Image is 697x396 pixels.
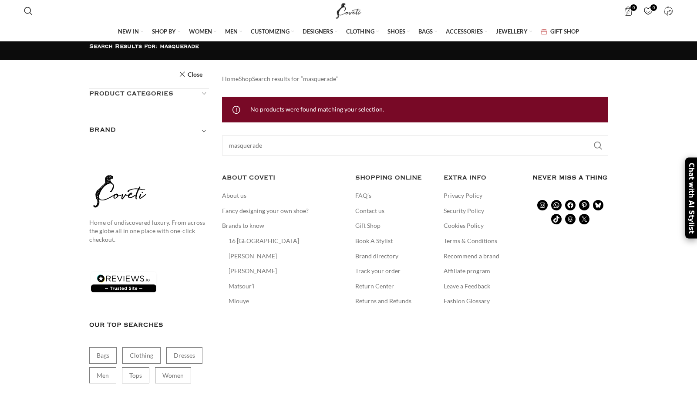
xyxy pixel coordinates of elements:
[229,267,278,275] a: [PERSON_NAME]
[89,367,116,384] a: Men (1,906 items)
[251,23,294,41] a: CUSTOMIZING
[89,218,209,244] p: Home of undiscovered luxury. From across the globe all in one place with one-click checkout.
[89,42,608,51] h1: Search Results for: masquerade
[89,89,209,98] h5: Product categories
[630,4,637,11] span: 0
[225,27,238,35] span: MEN
[118,27,139,35] span: NEW IN
[355,237,394,245] a: Book A Stylist
[229,282,256,291] a: Matsour’i
[20,23,677,41] div: Main navigation
[222,74,239,84] a: Home
[152,23,180,41] a: SHOP BY
[189,23,216,41] a: WOMEN
[418,23,437,41] a: BAGS
[355,206,385,215] a: Contact us
[355,297,412,305] a: Returns and Refunds
[446,27,483,35] span: ACCESSORIES
[541,29,547,34] img: GiftBag
[225,23,242,41] a: MEN
[118,23,143,41] a: NEW IN
[496,27,528,35] span: JEWELLERY
[189,27,212,35] span: WOMEN
[229,252,278,261] a: [PERSON_NAME]
[550,27,579,35] span: GIFT SHOP
[303,27,333,35] span: DESIGNERS
[239,74,252,84] a: Shop
[122,367,149,384] a: Tops (3,174 items)
[222,173,342,183] h5: ABOUT COVETI
[444,297,491,305] a: Fashion Glossary
[640,2,657,20] a: 0
[166,347,202,364] a: Dresses (9,947 items)
[444,173,519,183] h5: EXTRA INFO
[229,297,250,305] a: Mlouye
[89,270,158,294] img: reviews-trust-logo-2.png
[355,173,431,183] h5: SHOPPING ONLINE
[346,27,374,35] span: CLOTHING
[251,27,290,35] span: CUSTOMIZING
[355,267,401,275] a: Track your order
[222,74,338,84] nav: Breadcrumb
[222,97,608,122] div: No products were found matching your selection.
[355,191,372,200] a: FAQ’s
[387,27,405,35] span: SHOES
[89,125,209,140] div: Toggle filter
[496,23,532,41] a: JEWELLERY
[252,74,338,84] span: Search results for “masquerade”
[444,267,491,275] a: Affiliate program
[179,69,202,80] a: Close
[122,347,161,364] a: Clothing (19,465 items)
[446,23,487,41] a: ACCESSORIES
[303,23,337,41] a: DESIGNERS
[89,173,150,210] img: coveti-black-logo_ueqiqk.png
[334,7,363,14] a: Site logo
[355,252,399,261] a: Brand directory
[222,221,265,230] a: Brands to know
[620,2,637,20] a: 0
[89,125,116,135] h5: BRAND
[444,282,491,291] a: Leave a Feedback
[222,191,247,200] a: About us
[20,2,37,20] a: Search
[650,4,657,11] span: 0
[355,221,381,230] a: Gift Shop
[444,237,498,245] a: Terms & Conditions
[444,252,500,261] a: Recommend a brand
[155,367,191,384] a: Women (22,756 items)
[89,347,117,364] a: Bags (1,767 items)
[444,221,485,230] a: Cookies Policy
[89,320,209,330] h3: Our Top Searches
[418,27,433,35] span: BAGS
[152,27,176,35] span: SHOP BY
[444,191,483,200] a: Privacy Policy
[532,173,608,183] h3: Never miss a thing
[229,237,300,245] a: 16 [GEOGRAPHIC_DATA]
[346,23,379,41] a: CLOTHING
[387,23,410,41] a: SHOES
[222,135,608,156] input: Search
[222,206,310,215] a: Fancy designing your own shoe?
[541,23,579,41] a: GIFT SHOP
[355,282,395,291] a: Return Center
[444,206,485,215] a: Security Policy
[640,2,657,20] div: My Wishlist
